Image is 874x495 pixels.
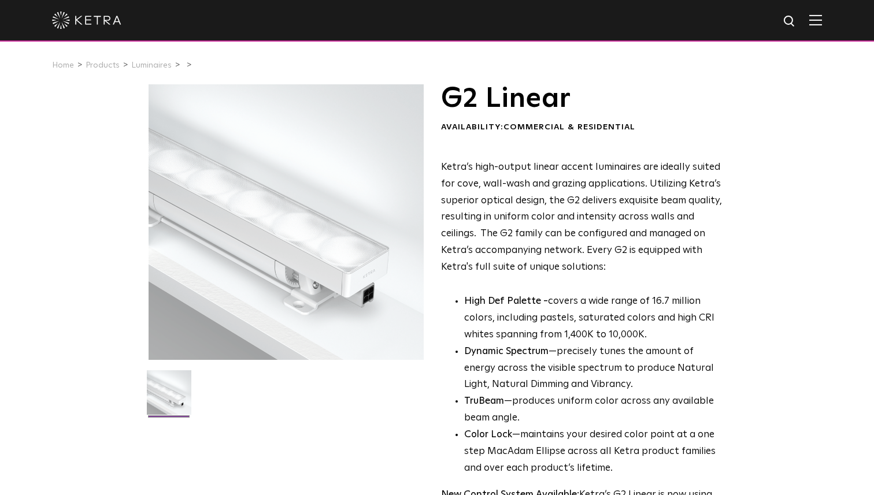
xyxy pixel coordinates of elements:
[464,344,723,394] li: —precisely tunes the amount of energy across the visible spectrum to produce Natural Light, Natur...
[464,427,723,477] li: —maintains your desired color point at a one step MacAdam Ellipse across all Ketra product famili...
[131,61,172,69] a: Luminaires
[441,122,723,133] div: Availability:
[464,393,723,427] li: —produces uniform color across any available beam angle.
[52,61,74,69] a: Home
[464,430,512,440] strong: Color Lock
[783,14,797,29] img: search icon
[86,61,120,69] a: Products
[441,84,723,113] h1: G2 Linear
[464,296,548,306] strong: High Def Palette -
[147,370,191,423] img: G2-Linear-2021-Web-Square
[464,347,549,356] strong: Dynamic Spectrum
[464,293,723,344] p: covers a wide range of 16.7 million colors, including pastels, saturated colors and high CRI whit...
[441,159,723,276] p: Ketra’s high-output linear accent luminaires are ideally suited for cove, wall-wash and grazing a...
[809,14,822,25] img: Hamburger%20Nav.svg
[464,396,504,406] strong: TruBeam
[52,12,121,29] img: ketra-logo-2019-white
[503,123,635,131] span: Commercial & Residential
